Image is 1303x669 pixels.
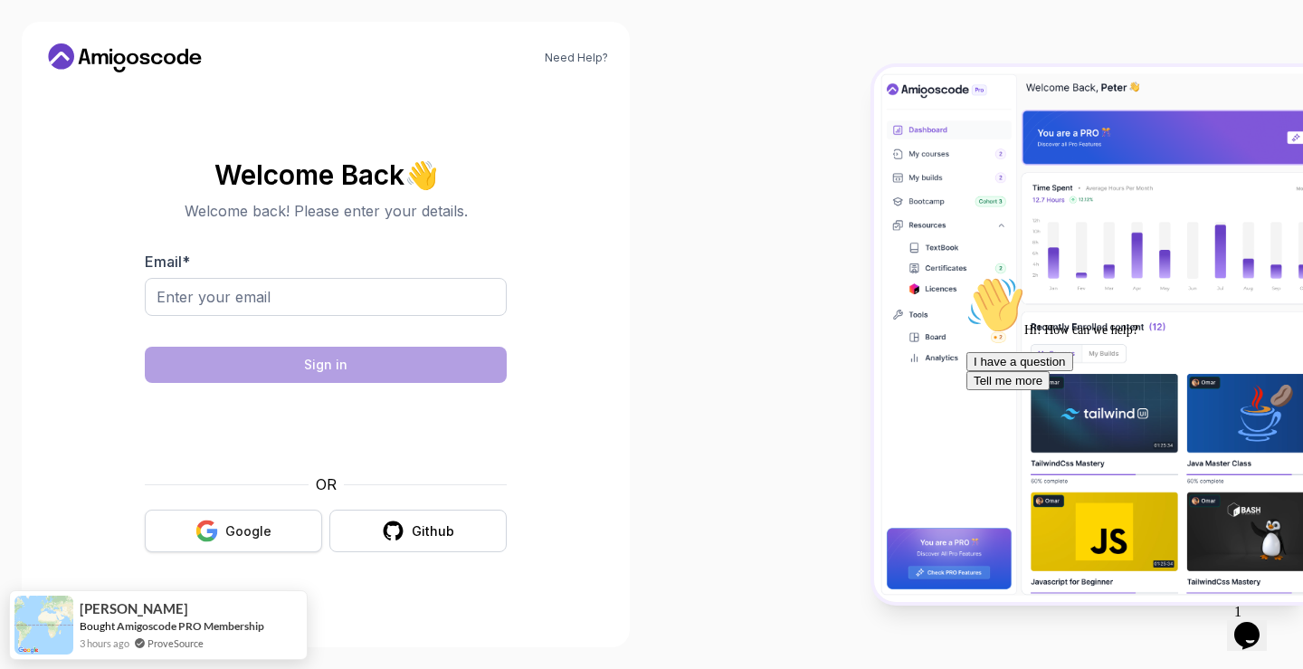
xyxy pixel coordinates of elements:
div: 👋Hi! How can we help?I have a questionTell me more [7,7,333,121]
button: Github [329,510,507,552]
button: Google [145,510,322,552]
p: OR [316,473,337,495]
a: Home link [43,43,206,72]
div: Google [225,522,271,540]
button: I have a question [7,83,114,102]
p: Welcome back! Please enter your details. [145,200,507,222]
a: Amigoscode PRO Membership [117,619,264,633]
input: Enter your email [145,278,507,316]
img: Amigoscode Dashboard [874,67,1303,602]
a: Need Help? [545,51,608,65]
label: Email * [145,253,190,271]
span: Bought [80,619,115,633]
h2: Welcome Back [145,160,507,189]
span: 3 hours ago [80,636,129,651]
div: Github [412,522,454,540]
div: Sign in [304,356,347,374]
iframe: chat widget [959,269,1285,588]
iframe: Widżet zawierający pole wyboru dla wyzwania bezpieczeństwa hCaptcha [189,394,462,463]
img: :wave: [7,7,65,65]
button: Sign in [145,347,507,383]
span: [PERSON_NAME] [80,601,188,616]
span: 👋 [403,158,439,191]
iframe: chat widget [1227,597,1285,651]
span: Hi! How can we help? [7,54,179,68]
a: ProveSource [147,637,204,649]
button: Tell me more [7,102,90,121]
img: provesource social proof notification image [14,596,73,655]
